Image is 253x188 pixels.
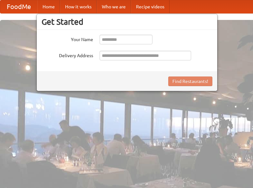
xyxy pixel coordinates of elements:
[131,0,170,13] a: Recipe videos
[168,76,212,86] button: Find Restaurants!
[42,17,212,27] h3: Get Started
[60,0,97,13] a: How it works
[97,0,131,13] a: Who we are
[42,35,93,43] label: Your Name
[42,51,93,59] label: Delivery Address
[37,0,60,13] a: Home
[0,0,37,13] a: FoodMe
